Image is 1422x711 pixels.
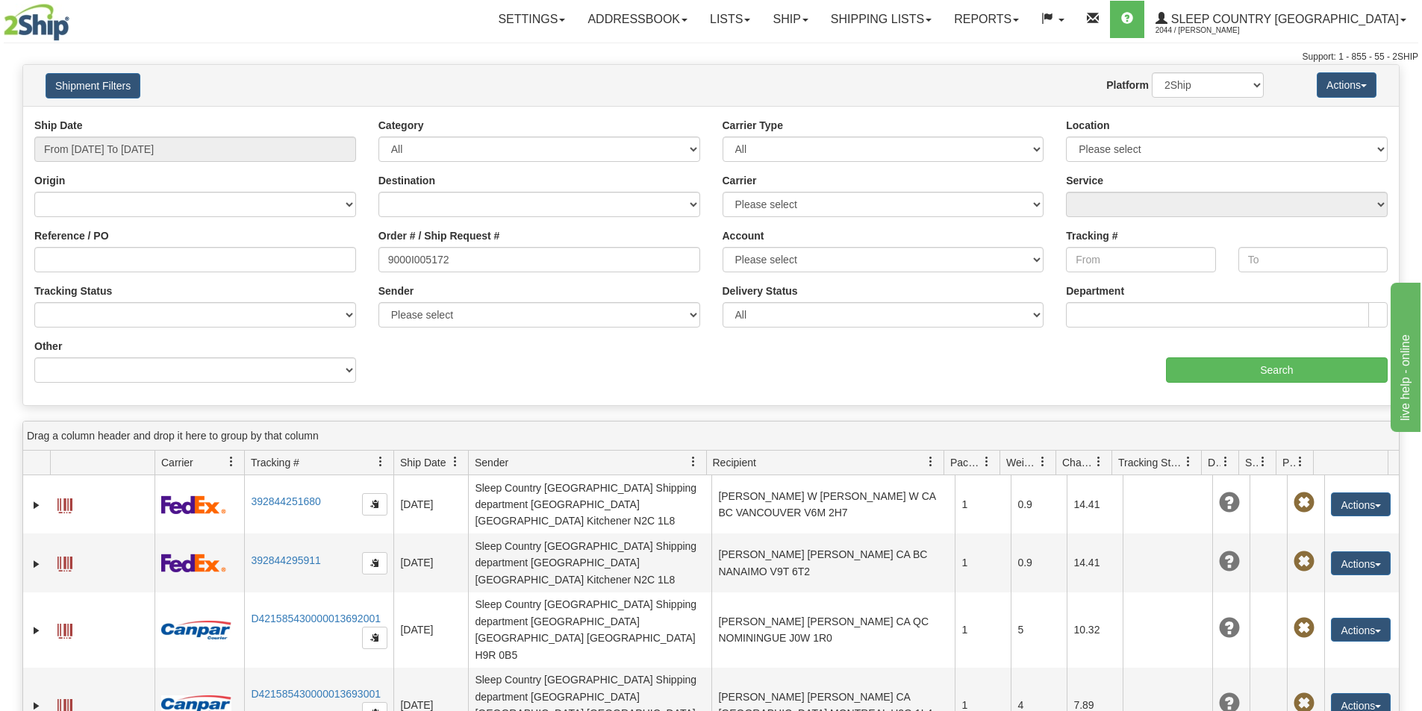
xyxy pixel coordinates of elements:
[251,613,381,624] a: D421585430000013692001
[1388,279,1421,431] iframe: chat widget
[723,173,757,188] label: Carrier
[1006,455,1038,470] span: Weight
[1331,492,1391,516] button: Actions
[1066,228,1117,243] label: Tracking #
[23,422,1399,451] div: grid grouping header
[4,4,69,41] img: logo2044.jpg
[4,51,1418,63] div: Support: 1 - 855 - 55 - 2SHIP
[219,449,244,474] a: Carrier filter column settings
[1294,551,1315,572] span: Pickup Not Assigned
[1144,1,1418,38] a: Sleep Country [GEOGRAPHIC_DATA] 2044 / [PERSON_NAME]
[468,592,711,668] td: Sleep Country [GEOGRAPHIC_DATA] Shipping department [GEOGRAPHIC_DATA] [GEOGRAPHIC_DATA] [GEOGRAPH...
[1213,449,1238,474] a: Delivery Status filter column settings
[820,1,943,38] a: Shipping lists
[761,1,819,38] a: Ship
[723,118,783,133] label: Carrier Type
[393,533,468,592] td: [DATE]
[1067,592,1123,668] td: 10.32
[1067,475,1123,533] td: 14.41
[161,495,226,514] img: 2 - FedEx Express®
[161,621,231,639] img: 14 - Canpar
[1066,284,1124,298] label: Department
[1011,592,1067,668] td: 5
[1294,492,1315,513] span: Pickup Not Assigned
[1086,449,1111,474] a: Charge filter column settings
[1066,118,1109,133] label: Location
[711,475,955,533] td: [PERSON_NAME] W [PERSON_NAME] W CA BC VANCOUVER V6M 2H7
[1245,455,1258,470] span: Shipment Issues
[1294,618,1315,639] span: Pickup Not Assigned
[1156,23,1267,38] span: 2044 / [PERSON_NAME]
[443,449,468,474] a: Ship Date filter column settings
[918,449,944,474] a: Recipient filter column settings
[362,493,387,516] button: Copy to clipboard
[368,449,393,474] a: Tracking # filter column settings
[955,475,1011,533] td: 1
[29,557,44,571] a: Expand
[393,592,468,668] td: [DATE]
[34,228,109,243] label: Reference / PO
[1238,247,1388,272] input: To
[1062,455,1094,470] span: Charge
[251,495,320,507] a: 392844251680
[362,552,387,574] button: Copy to clipboard
[29,623,44,638] a: Expand
[34,284,112,298] label: Tracking Status
[723,284,798,298] label: Delivery Status
[34,339,62,354] label: Other
[251,688,381,700] a: D421585430000013693001
[393,475,468,533] td: [DATE]
[378,173,435,188] label: Destination
[1317,72,1376,98] button: Actions
[475,455,508,470] span: Sender
[1219,492,1240,513] span: Unknown
[11,9,138,27] div: live help - online
[468,475,711,533] td: Sleep Country [GEOGRAPHIC_DATA] Shipping department [GEOGRAPHIC_DATA] [GEOGRAPHIC_DATA] Kitchener...
[57,492,72,516] a: Label
[161,455,193,470] span: Carrier
[974,449,1000,474] a: Packages filter column settings
[1219,618,1240,639] span: Unknown
[955,533,1011,592] td: 1
[34,118,83,133] label: Ship Date
[723,228,764,243] label: Account
[29,498,44,513] a: Expand
[1166,357,1388,383] input: Search
[161,554,226,572] img: 2 - FedEx Express®
[1176,449,1201,474] a: Tracking Status filter column settings
[34,173,65,188] label: Origin
[1208,455,1220,470] span: Delivery Status
[46,73,140,98] button: Shipment Filters
[711,533,955,592] td: [PERSON_NAME] [PERSON_NAME] CA BC NANAIMO V9T 6T2
[576,1,699,38] a: Addressbook
[1030,449,1055,474] a: Weight filter column settings
[57,550,72,574] a: Label
[699,1,761,38] a: Lists
[1066,173,1103,188] label: Service
[378,284,414,298] label: Sender
[1066,247,1215,272] input: From
[955,592,1011,668] td: 1
[1106,78,1149,93] label: Platform
[362,627,387,649] button: Copy to clipboard
[1067,533,1123,592] td: 14.41
[251,455,299,470] span: Tracking #
[1288,449,1313,474] a: Pickup Status filter column settings
[713,455,756,470] span: Recipient
[378,228,500,243] label: Order # / Ship Request #
[950,455,982,470] span: Packages
[1219,551,1240,572] span: Unknown
[1282,455,1295,470] span: Pickup Status
[943,1,1030,38] a: Reports
[1331,551,1391,575] button: Actions
[378,118,424,133] label: Category
[681,449,706,474] a: Sender filter column settings
[1118,455,1183,470] span: Tracking Status
[711,592,955,668] td: [PERSON_NAME] [PERSON_NAME] CA QC NOMININGUE J0W 1R0
[400,455,446,470] span: Ship Date
[468,533,711,592] td: Sleep Country [GEOGRAPHIC_DATA] Shipping department [GEOGRAPHIC_DATA] [GEOGRAPHIC_DATA] Kitchener...
[251,554,320,566] a: 392844295911
[1250,449,1276,474] a: Shipment Issues filter column settings
[1167,13,1399,25] span: Sleep Country [GEOGRAPHIC_DATA]
[1331,618,1391,642] button: Actions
